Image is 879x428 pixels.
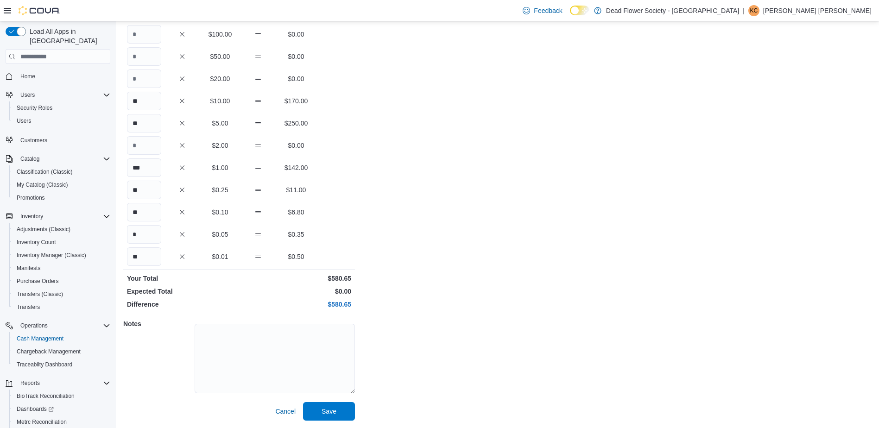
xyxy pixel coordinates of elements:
[17,153,110,164] span: Catalog
[279,252,313,261] p: $0.50
[13,346,110,357] span: Chargeback Management
[241,274,351,283] p: $580.65
[9,236,114,249] button: Inventory Count
[9,358,114,371] button: Traceabilty Dashboard
[763,5,872,16] p: [PERSON_NAME] [PERSON_NAME]
[13,263,110,274] span: Manifests
[17,194,45,201] span: Promotions
[13,224,74,235] a: Adjustments (Classic)
[9,249,114,262] button: Inventory Manager (Classic)
[13,289,67,300] a: Transfers (Classic)
[9,345,114,358] button: Chargeback Management
[2,88,114,101] button: Users
[279,141,313,150] p: $0.00
[17,153,43,164] button: Catalog
[2,152,114,165] button: Catalog
[13,403,57,415] a: Dashboards
[127,181,161,199] input: Quantity
[17,239,56,246] span: Inventory Count
[13,416,110,428] span: Metrc Reconciliation
[13,237,60,248] a: Inventory Count
[20,91,35,99] span: Users
[13,166,76,177] a: Classification (Classic)
[279,230,313,239] p: $0.35
[127,136,161,155] input: Quantity
[17,71,39,82] a: Home
[203,119,237,128] p: $5.00
[13,359,76,370] a: Traceabilty Dashboard
[9,390,114,403] button: BioTrack Reconciliation
[127,114,161,132] input: Quantity
[127,274,237,283] p: Your Total
[322,407,336,416] span: Save
[13,250,90,261] a: Inventory Manager (Classic)
[17,117,31,125] span: Users
[2,69,114,83] button: Home
[13,302,110,313] span: Transfers
[127,203,161,221] input: Quantity
[279,163,313,172] p: $142.00
[17,361,72,368] span: Traceabilty Dashboard
[17,320,110,331] span: Operations
[2,210,114,223] button: Inventory
[26,27,110,45] span: Load All Apps in [GEOGRAPHIC_DATA]
[279,96,313,106] p: $170.00
[9,191,114,204] button: Promotions
[13,250,110,261] span: Inventory Manager (Classic)
[13,263,44,274] a: Manifests
[9,178,114,191] button: My Catalog (Classic)
[303,402,355,421] button: Save
[17,290,63,298] span: Transfers (Classic)
[13,302,44,313] a: Transfers
[17,277,59,285] span: Purchase Orders
[9,332,114,345] button: Cash Management
[272,402,299,421] button: Cancel
[13,333,67,344] a: Cash Management
[279,74,313,83] p: $0.00
[2,133,114,146] button: Customers
[17,211,110,222] span: Inventory
[17,405,54,413] span: Dashboards
[203,141,237,150] p: $2.00
[17,135,51,146] a: Customers
[19,6,60,15] img: Cova
[17,211,47,222] button: Inventory
[13,390,110,402] span: BioTrack Reconciliation
[519,1,566,20] a: Feedback
[13,192,110,203] span: Promotions
[17,348,81,355] span: Chargeback Management
[17,134,110,145] span: Customers
[241,300,351,309] p: $580.65
[9,101,114,114] button: Security Roles
[750,5,758,16] span: KC
[17,70,110,82] span: Home
[13,115,35,126] a: Users
[127,25,161,44] input: Quantity
[13,276,110,287] span: Purchase Orders
[17,252,86,259] span: Inventory Manager (Classic)
[127,158,161,177] input: Quantity
[17,335,63,342] span: Cash Management
[9,275,114,288] button: Purchase Orders
[203,208,237,217] p: $0.10
[13,346,84,357] a: Chargeback Management
[13,333,110,344] span: Cash Management
[279,119,313,128] p: $250.00
[13,224,110,235] span: Adjustments (Classic)
[127,247,161,266] input: Quantity
[127,300,237,309] p: Difference
[13,102,110,113] span: Security Roles
[20,137,47,144] span: Customers
[17,168,73,176] span: Classification (Classic)
[17,89,110,101] span: Users
[279,30,313,39] p: $0.00
[17,104,52,112] span: Security Roles
[20,213,43,220] span: Inventory
[20,73,35,80] span: Home
[241,287,351,296] p: $0.00
[203,163,237,172] p: $1.00
[743,5,745,16] p: |
[13,192,49,203] a: Promotions
[534,6,562,15] span: Feedback
[13,359,110,370] span: Traceabilty Dashboard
